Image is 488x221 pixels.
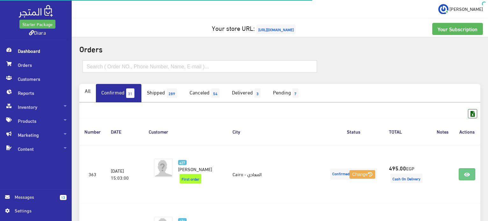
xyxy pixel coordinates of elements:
span: 427 [178,160,187,165]
span: Messages [15,193,55,200]
a: Diara [29,28,46,37]
strong: 495.00 [389,164,406,172]
a: Shipped289 [141,84,184,102]
a: Your store URL:[URL][DOMAIN_NAME] [212,22,297,34]
span: Reports [5,86,67,100]
span: 7 [292,88,298,98]
a: 13 Messages [5,193,67,207]
td: [DATE] 15:03:00 [106,145,144,204]
span: 13 [60,195,67,200]
iframe: Drift Widget Chat Controller [456,177,480,202]
span: Inventory [5,100,67,114]
th: TOTAL [384,118,432,145]
span: 3 [255,88,261,98]
td: Cairo - المعادي [227,145,324,204]
a: Canceled54 [184,84,226,102]
a: Your Subscription [432,23,483,35]
span: [PERSON_NAME] [449,5,483,13]
img: . [19,5,53,17]
span: 54 [211,88,219,98]
span: [URL][DOMAIN_NAME] [256,24,296,34]
th: Customer [144,118,227,145]
a: All [79,84,96,97]
img: avatar.png [154,158,173,177]
a: Starter Package [19,20,55,29]
span: [PERSON_NAME] [178,164,212,173]
span: Orders [5,58,67,72]
input: Search ( Order NO., Phone Number, Name, E-mail )... [83,60,317,73]
th: DATE [106,118,144,145]
span: Confirmed [330,169,377,180]
span: Content [5,142,67,156]
a: Confirmed31 [96,84,141,102]
td: EGP [384,145,432,204]
span: First order [180,174,201,183]
span: 31 [126,88,134,98]
h2: Orders [79,45,480,53]
th: Number [79,118,106,145]
a: Settings [5,207,67,217]
a: ... [PERSON_NAME] [438,4,483,14]
th: Actions [454,118,480,145]
span: Marketing [5,128,67,142]
button: Change [349,170,375,179]
th: City [227,118,324,145]
span: Dashboard [5,44,67,58]
span: Products [5,114,67,128]
a: Pending7 [268,84,305,102]
th: Notes [432,118,454,145]
img: ... [438,4,449,14]
a: 427 [PERSON_NAME] [178,158,217,172]
th: Status [324,118,384,145]
span: 289 [167,88,177,98]
span: Cash On Delivery [391,174,422,183]
td: 363 [79,145,106,204]
a: Delivered3 [226,84,268,102]
span: Settings [15,207,61,214]
span: Customers [5,72,67,86]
